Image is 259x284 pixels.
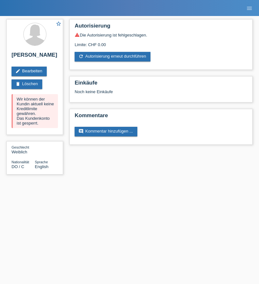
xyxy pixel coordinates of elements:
span: Dominikanische Republik / C / 30.10.2021 [12,164,24,169]
a: star_border [56,21,61,28]
i: delete [15,81,20,86]
h2: Kommentare [75,112,247,122]
i: edit [15,69,20,74]
h2: Autorisierung [75,23,247,32]
a: commentKommentar hinzufügen ... [75,127,137,136]
i: refresh [78,54,84,59]
a: editBearbeiten [12,67,47,76]
span: Geschlecht [12,145,29,149]
i: comment [78,129,84,134]
div: Weiblich [12,145,35,154]
i: star_border [56,21,61,27]
i: menu [246,5,253,12]
h2: [PERSON_NAME] [12,52,58,61]
div: Die Autorisierung ist fehlgeschlagen. [75,32,247,37]
span: Sprache [35,160,48,164]
a: deleteLöschen [12,79,42,89]
a: refreshAutorisierung erneut durchführen [75,52,150,61]
div: Limite: CHF 0.00 [75,37,247,47]
h2: Einkäufe [75,80,247,89]
a: menu [243,6,256,10]
div: Noch keine Einkäufe [75,89,247,99]
span: English [35,164,49,169]
span: Nationalität [12,160,29,164]
i: warning [75,32,80,37]
div: Wir können der Kundin aktuell keine Kreditlimite gewähren. Das Kundenkonto ist gesperrt. [12,94,58,128]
